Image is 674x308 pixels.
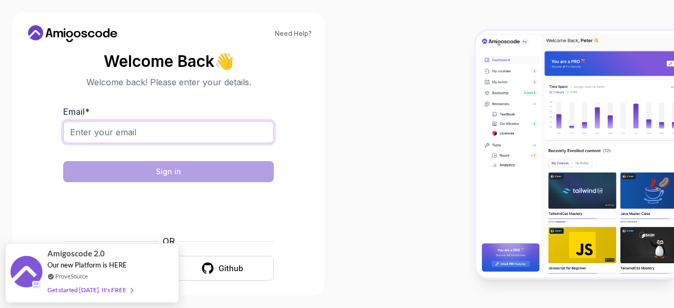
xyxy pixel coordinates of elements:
[63,161,274,182] button: Sign in
[63,121,274,143] input: Enter your email
[47,284,133,296] div: Get started [DATE]. It's FREE
[47,247,105,260] span: Amigoscode 2.0
[171,256,274,281] button: Github
[25,25,120,42] a: Home link
[156,166,181,177] div: Sign in
[219,263,243,274] div: Github
[163,235,175,247] p: OR
[47,261,127,269] span: Our new Platform is HERE
[63,76,274,88] p: Welcome back! Please enter your details.
[63,53,274,69] h2: Welcome Back
[89,188,248,228] iframe: Widget containing checkbox for hCaptcha security challenge
[275,29,312,38] a: Need Help?
[11,256,42,290] img: provesource social proof notification image
[55,272,88,281] a: ProveSource
[214,53,234,69] span: 👋
[476,31,674,277] img: Amigoscode Dashboard
[63,106,90,117] label: Email *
